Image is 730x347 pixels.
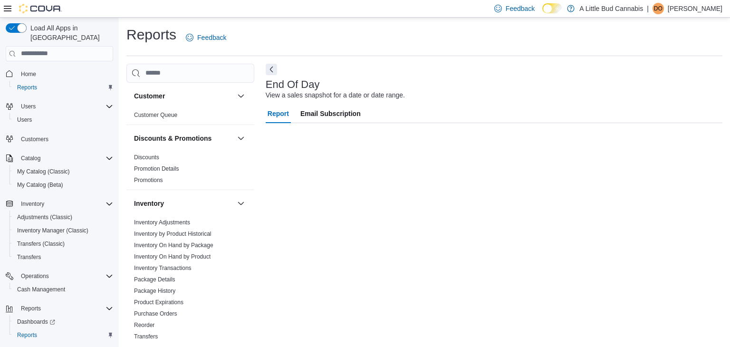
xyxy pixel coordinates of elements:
span: Reports [13,329,113,341]
span: Inventory On Hand by Product [134,253,211,260]
span: Catalog [17,153,113,164]
div: Discounts & Promotions [126,152,254,190]
span: Reports [17,84,37,91]
button: My Catalog (Beta) [10,178,117,192]
span: Email Subscription [300,104,361,123]
h3: Discounts & Promotions [134,134,211,143]
button: My Catalog (Classic) [10,165,117,178]
a: Inventory Manager (Classic) [13,225,92,236]
span: Users [21,103,36,110]
button: Users [2,100,117,113]
button: Users [17,101,39,112]
a: Dashboards [13,316,59,328]
a: Inventory by Product Historical [134,231,211,237]
a: Users [13,114,36,125]
span: My Catalog (Beta) [13,179,113,191]
p: [PERSON_NAME] [668,3,722,14]
span: DO [654,3,663,14]
span: My Catalog (Classic) [17,168,70,175]
button: Catalog [2,152,117,165]
a: Inventory Transactions [134,265,192,271]
span: Customer Queue [134,111,177,119]
span: Reports [17,303,113,314]
a: Cash Management [13,284,69,295]
a: Promotion Details [134,165,179,172]
span: Transfers (Classic) [13,238,113,250]
h3: End Of Day [266,79,320,90]
a: Customer Queue [134,112,177,118]
span: Dashboards [13,316,113,328]
button: Customer [235,90,247,102]
span: Operations [17,270,113,282]
a: Inventory On Hand by Package [134,242,213,249]
button: Discounts & Promotions [134,134,233,143]
a: Reports [13,329,41,341]
a: My Catalog (Classic) [13,166,74,177]
span: Report [268,104,289,123]
a: Purchase Orders [134,310,177,317]
button: Transfers [10,251,117,264]
span: Reports [13,82,113,93]
span: Feedback [197,33,226,42]
button: Discounts & Promotions [235,133,247,144]
a: Package Details [134,276,175,283]
a: Transfers [13,251,45,263]
button: Inventory [2,197,117,211]
span: Home [17,68,113,80]
a: Discounts [134,154,159,161]
span: Reports [17,331,37,339]
h3: Customer [134,91,165,101]
a: Transfers [134,333,158,340]
span: Inventory On Hand by Package [134,241,213,249]
button: Inventory [17,198,48,210]
span: Catalog [21,154,40,162]
span: Dashboards [17,318,55,326]
p: | [647,3,649,14]
a: Reports [13,82,41,93]
button: Operations [17,270,53,282]
span: Customers [17,133,113,145]
div: Inventory [126,217,254,346]
span: My Catalog (Beta) [17,181,63,189]
button: Customers [2,132,117,146]
span: Users [13,114,113,125]
span: Adjustments (Classic) [17,213,72,221]
span: Reports [21,305,41,312]
span: Users [17,101,113,112]
span: Cash Management [17,286,65,293]
span: Inventory by Product Historical [134,230,211,238]
a: Product Expirations [134,299,183,306]
div: Customer [126,109,254,125]
a: Promotions [134,177,163,183]
a: Reorder [134,322,154,328]
a: My Catalog (Beta) [13,179,67,191]
img: Cova [19,4,62,13]
span: Product Expirations [134,299,183,306]
div: View a sales snapshot for a date or date range. [266,90,405,100]
a: Transfers (Classic) [13,238,68,250]
span: Inventory [17,198,113,210]
button: Reports [2,302,117,315]
span: Operations [21,272,49,280]
button: Operations [2,270,117,283]
span: Feedback [506,4,535,13]
span: Adjustments (Classic) [13,212,113,223]
button: Customer [134,91,233,101]
span: Package History [134,287,175,295]
h1: Reports [126,25,176,44]
button: Adjustments (Classic) [10,211,117,224]
a: Home [17,68,40,80]
span: Promotions [134,176,163,184]
button: Reports [17,303,45,314]
span: Transfers (Classic) [17,240,65,248]
input: Dark Mode [542,3,562,13]
span: Reorder [134,321,154,329]
button: Catalog [17,153,44,164]
a: Dashboards [10,315,117,328]
span: Transfers [17,253,41,261]
a: Feedback [182,28,230,47]
span: Inventory Manager (Classic) [13,225,113,236]
a: Package History [134,288,175,294]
